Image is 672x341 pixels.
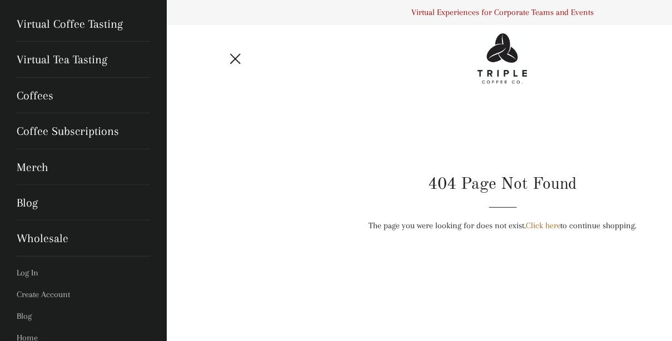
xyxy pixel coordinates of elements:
[8,305,158,327] a: Blog
[8,262,158,284] a: Log In
[8,220,158,256] a: Wholesale
[8,78,158,113] a: Coffees
[8,6,158,42] a: Virtual Coffee Tasting
[8,185,158,220] a: Blog
[8,149,158,185] a: Merch
[8,42,158,77] a: Virtual Tea Tasting
[526,220,561,230] a: Click here
[8,113,158,149] a: Coffee Subscriptions
[477,33,527,84] img: Triple Coffee Co - Logo
[8,284,158,305] a: Create Account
